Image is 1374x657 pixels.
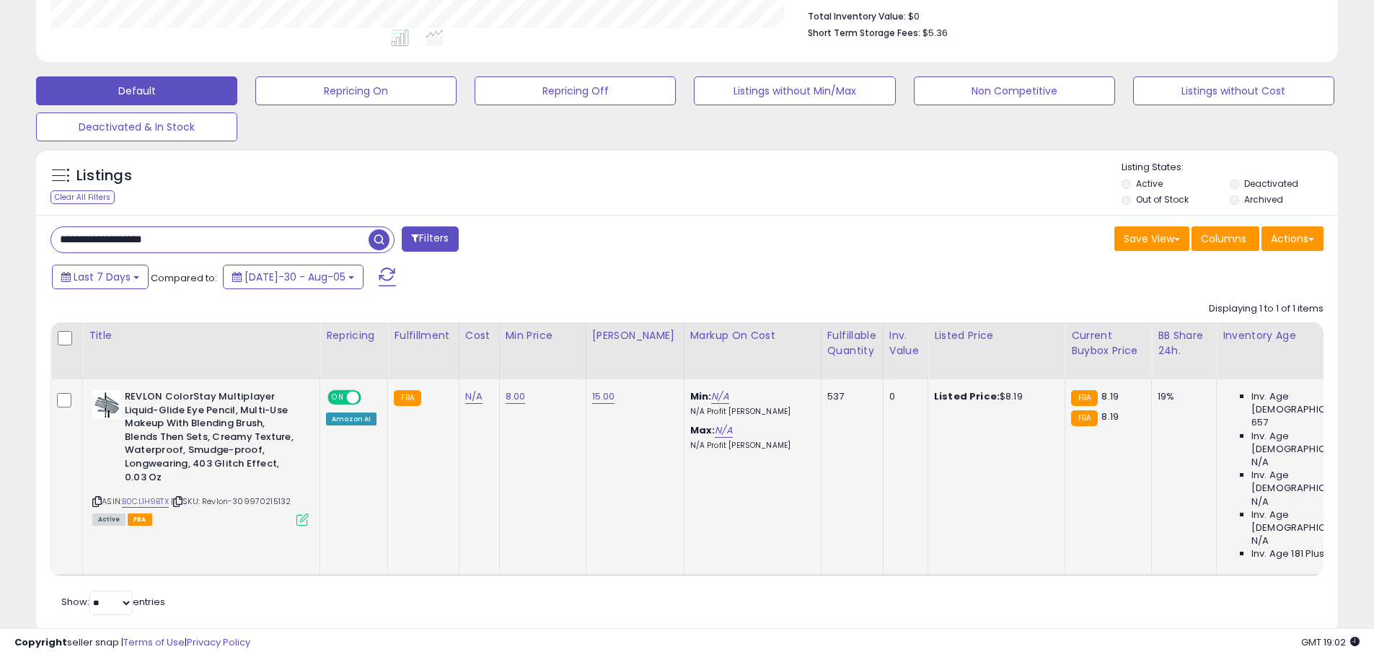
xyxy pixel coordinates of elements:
[690,441,810,451] p: N/A Profit [PERSON_NAME]
[61,595,165,609] span: Show: entries
[715,423,732,438] a: N/A
[128,513,152,526] span: FBA
[1251,495,1269,508] span: N/A
[465,328,493,343] div: Cost
[1251,416,1268,429] span: 657
[1071,328,1145,358] div: Current Buybox Price
[1158,390,1205,403] div: 19%
[889,390,917,403] div: 0
[92,390,309,524] div: ASIN:
[245,270,345,284] span: [DATE]-30 - Aug-05
[506,328,580,343] div: Min Price
[187,635,250,649] a: Privacy Policy
[1209,302,1324,316] div: Displaying 1 to 1 of 1 items
[14,635,67,649] strong: Copyright
[1122,161,1338,175] p: Listing States:
[1244,177,1298,190] label: Deactivated
[1136,177,1163,190] label: Active
[475,76,676,105] button: Repricing Off
[465,389,483,404] a: N/A
[50,190,115,204] div: Clear All Filters
[1201,232,1246,246] span: Columns
[1158,328,1210,358] div: BB Share 24h.
[934,390,1054,403] div: $8.19
[889,328,922,358] div: Inv. value
[36,76,237,105] button: Default
[14,636,250,650] div: seller snap | |
[808,10,906,22] b: Total Inventory Value:
[592,328,678,343] div: [PERSON_NAME]
[359,392,382,404] span: OFF
[1101,410,1119,423] span: 8.19
[1071,390,1098,406] small: FBA
[1251,456,1269,469] span: N/A
[914,76,1115,105] button: Non Competitive
[1261,226,1324,251] button: Actions
[694,76,895,105] button: Listings without Min/Max
[1251,547,1327,560] span: Inv. Age 181 Plus:
[52,265,149,289] button: Last 7 Days
[223,265,364,289] button: [DATE]-30 - Aug-05
[151,271,217,285] span: Compared to:
[171,495,291,507] span: | SKU: Revlon-309970215132
[506,389,526,404] a: 8.00
[326,413,376,425] div: Amazon AI
[1071,410,1098,426] small: FBA
[74,270,131,284] span: Last 7 Days
[1133,76,1334,105] button: Listings without Cost
[934,328,1059,343] div: Listed Price
[592,389,615,404] a: 15.00
[89,328,314,343] div: Title
[122,495,169,508] a: B0CL1H9BTX
[808,27,920,39] b: Short Term Storage Fees:
[1251,534,1269,547] span: N/A
[394,390,420,406] small: FBA
[827,328,877,358] div: Fulfillable Quantity
[326,328,382,343] div: Repricing
[92,390,121,419] img: 51-cJG7A1uL._SL40_.jpg
[92,513,125,526] span: All listings currently available for purchase on Amazon
[684,322,821,379] th: The percentage added to the cost of goods (COGS) that forms the calculator for Min & Max prices.
[125,390,300,488] b: REVLON ColorStay Multiplayer Liquid-Glide Eye Pencil, Multi-Use Makeup With Blending Brush, Blend...
[329,392,347,404] span: ON
[1136,193,1189,206] label: Out of Stock
[690,389,712,403] b: Min:
[690,423,715,437] b: Max:
[808,6,1313,24] li: $0
[1301,635,1360,649] span: 2025-08-13 19:02 GMT
[36,113,237,141] button: Deactivated & In Stock
[402,226,458,252] button: Filters
[690,407,810,417] p: N/A Profit [PERSON_NAME]
[76,166,132,186] h5: Listings
[255,76,457,105] button: Repricing On
[1114,226,1189,251] button: Save View
[711,389,728,404] a: N/A
[1192,226,1259,251] button: Columns
[394,328,452,343] div: Fulfillment
[1244,193,1283,206] label: Archived
[922,26,948,40] span: $5.36
[123,635,185,649] a: Terms of Use
[934,389,1000,403] b: Listed Price:
[827,390,872,403] div: 537
[1101,389,1119,403] span: 8.19
[690,328,815,343] div: Markup on Cost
